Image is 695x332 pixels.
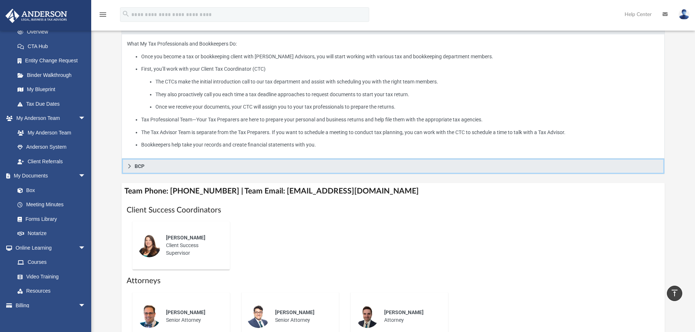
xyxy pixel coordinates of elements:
a: My Documentsarrow_drop_down [5,169,93,183]
a: Courses [10,255,93,270]
h1: Client Success Coordinators [127,205,660,215]
li: The Tax Advisor Team is separate from the Tax Preparers. If you want to schedule a meeting to con... [141,128,659,137]
div: Senior Attorney [161,304,225,329]
a: My Blueprint [10,82,93,97]
li: First, you’ll work with your Client Tax Coordinator (CTC) [141,65,659,112]
a: Resources [10,284,93,298]
a: My Anderson Team [10,125,89,140]
h1: Attorneys [127,276,660,286]
span: arrow_drop_down [78,241,93,255]
a: Binder Walkthrough [10,68,97,82]
li: They also proactively call you each time a tax deadline approaches to request documents to start ... [155,90,659,99]
i: vertical_align_top [670,289,679,297]
span: arrow_drop_down [78,298,93,313]
a: Box [10,183,89,198]
div: Tax & Bookkeeping [121,34,665,159]
i: menu [99,10,107,19]
img: thumbnail [138,234,161,257]
span: [PERSON_NAME] [166,235,205,241]
img: User Pic [679,9,690,20]
a: Meeting Minutes [10,198,93,212]
a: My Anderson Teamarrow_drop_down [5,111,93,126]
li: Once you become a tax or bookkeeping client with [PERSON_NAME] Advisors, you will start working w... [141,52,659,61]
a: Client Referrals [10,154,93,169]
div: Senior Attorney [270,304,334,329]
a: menu [99,14,107,19]
p: What My Tax Professionals and Bookkeepers Do: [127,39,660,149]
a: Entity Change Request [10,54,97,68]
span: [PERSON_NAME] [384,309,424,315]
img: thumbnail [247,305,270,328]
div: Attorney [379,304,443,329]
img: thumbnail [138,305,161,328]
i: search [122,10,130,18]
img: thumbnail [356,305,379,328]
a: Online Learningarrow_drop_down [5,241,93,255]
a: BCP [121,159,665,174]
li: Tax Professional Team—Your Tax Preparers are here to prepare your personal and business returns a... [141,115,659,124]
a: Video Training [10,269,89,284]
a: Overview [10,25,97,39]
span: [PERSON_NAME] [166,309,205,315]
span: [PERSON_NAME] [275,309,314,315]
a: CTA Hub [10,39,97,54]
a: vertical_align_top [667,286,682,301]
li: Once we receive your documents, your CTC will assign you to your tax professionals to prepare the... [155,102,659,112]
span: arrow_drop_down [78,169,93,184]
img: Anderson Advisors Platinum Portal [3,9,69,23]
li: Bookkeepers help take your records and create financial statements with you. [141,140,659,149]
h4: Team Phone: [PHONE_NUMBER] | Team Email: [EMAIL_ADDRESS][DOMAIN_NAME] [121,183,665,199]
a: Anderson System [10,140,93,155]
div: Client Success Supervisor [161,229,225,262]
li: The CTCs make the initial introduction call to our tax department and assist with scheduling you ... [155,77,659,86]
span: arrow_drop_down [78,111,93,126]
a: Forms Library [10,212,89,226]
a: Notarize [10,226,93,241]
a: Billingarrow_drop_down [5,298,97,313]
span: BCP [135,164,144,169]
a: Tax Due Dates [10,97,97,111]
